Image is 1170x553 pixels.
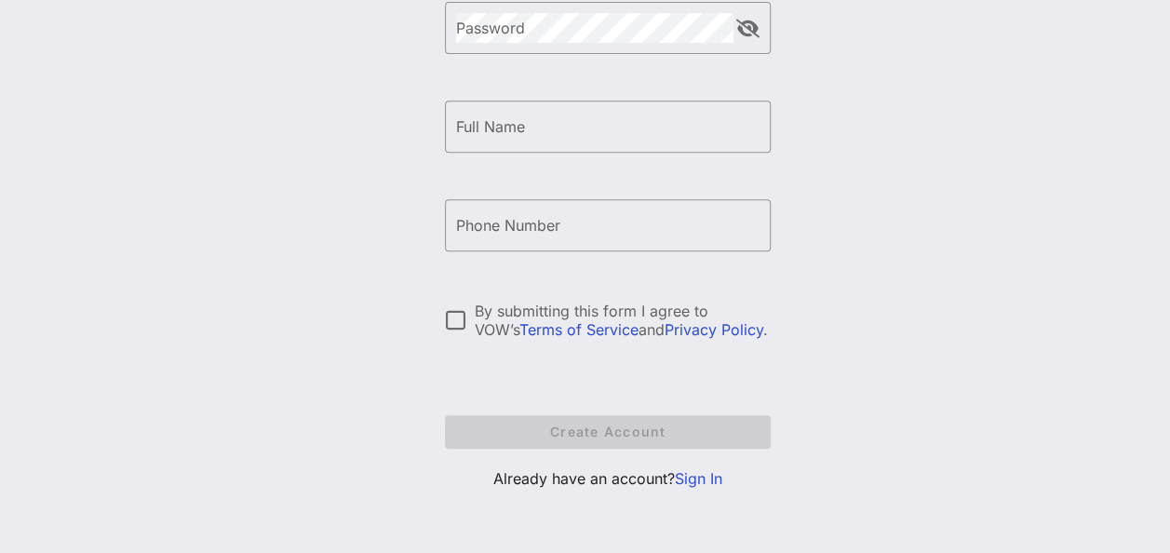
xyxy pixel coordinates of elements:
[736,20,760,38] button: append icon
[665,320,763,339] a: Privacy Policy
[475,302,771,339] div: By submitting this form I agree to VOW’s and .
[675,469,722,488] a: Sign In
[445,467,771,490] p: Already have an account?
[519,320,639,339] a: Terms of Service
